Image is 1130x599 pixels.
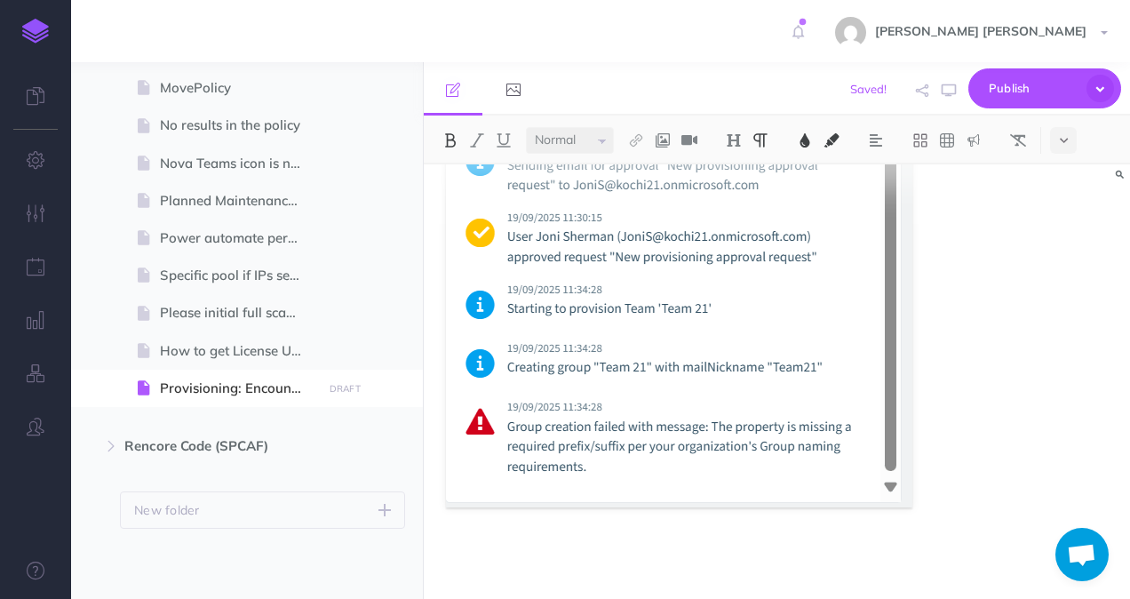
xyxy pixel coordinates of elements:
img: Text color button [797,133,813,148]
img: Text background color button [824,133,840,148]
button: Publish [968,68,1121,108]
span: Please initial full scan for all services? [160,302,316,323]
span: Specific pool if IPs sending communication emails [160,265,316,286]
span: No results in the policy [160,115,316,136]
span: Power automate permission changed [160,228,316,249]
img: Headings dropdown button [726,133,742,148]
div: Open chat [1055,528,1109,581]
span: [PERSON_NAME] [PERSON_NAME] [866,23,1095,39]
img: 57114d1322782aa20b738b289db41284.jpg [835,17,866,48]
span: Saved! [850,82,887,96]
img: Underline button [496,133,512,148]
span: Publish [989,75,1078,102]
span: Planned Maintenance window [160,190,316,212]
p: New folder [134,500,200,520]
img: Add image button [655,133,671,148]
img: Italic button [469,133,485,148]
img: Bold button [442,133,458,148]
span: MovePolicy [160,77,316,99]
span: Rencore Code (SPCAF) [124,435,294,457]
button: DRAFT [322,379,367,399]
span: Nova Teams icon is not showing up [160,153,316,174]
img: logo-mark.svg [22,19,49,44]
small: DRAFT [330,383,361,395]
img: Link button [628,133,644,148]
img: Paragraph button [752,133,768,148]
span: Provisioning: Encountering Error when there is a group naming policy [160,378,316,399]
span: How to get License User count outside of Rencore Governance [160,340,316,362]
img: Add video button [681,133,697,148]
img: Clear styles button [1010,133,1026,148]
button: New folder [120,491,405,529]
img: Callout dropdown menu button [966,133,982,148]
img: Create table button [939,133,955,148]
img: Alignment dropdown menu button [868,133,884,148]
